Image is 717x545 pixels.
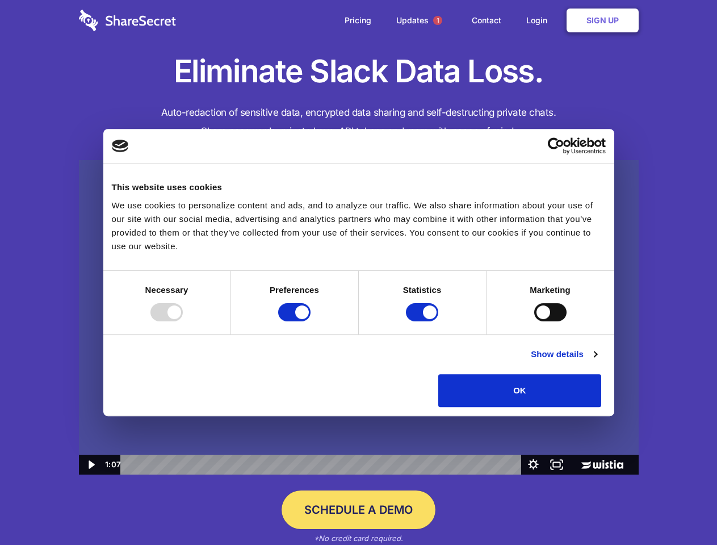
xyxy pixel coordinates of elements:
a: Pricing [333,3,383,38]
button: Fullscreen [545,455,568,475]
strong: Statistics [403,285,442,295]
img: logo-wordmark-white-trans-d4663122ce5f474addd5e946df7df03e33cb6a1c49d2221995e7729f52c070b2.svg [79,10,176,31]
img: Sharesecret [79,160,639,475]
h4: Auto-redaction of sensitive data, encrypted data sharing and self-destructing private chats. Shar... [79,103,639,141]
a: Show details [531,347,597,361]
strong: Marketing [530,285,571,295]
div: We use cookies to personalize content and ads, and to analyze our traffic. We also share informat... [112,199,606,253]
a: Login [515,3,564,38]
a: Usercentrics Cookiebot - opens in a new window [506,137,606,154]
em: *No credit card required. [314,534,403,543]
div: Playbar [129,455,516,475]
button: OK [438,374,601,407]
a: Schedule a Demo [282,491,435,529]
strong: Preferences [270,285,319,295]
a: Contact [460,3,513,38]
button: Show settings menu [522,455,545,475]
img: logo [112,140,129,152]
h1: Eliminate Slack Data Loss. [79,51,639,92]
div: This website uses cookies [112,181,606,194]
a: Sign Up [567,9,639,32]
button: Play Video [79,455,102,475]
a: Wistia Logo -- Learn More [568,455,638,475]
strong: Necessary [145,285,188,295]
span: 1 [433,16,442,25]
